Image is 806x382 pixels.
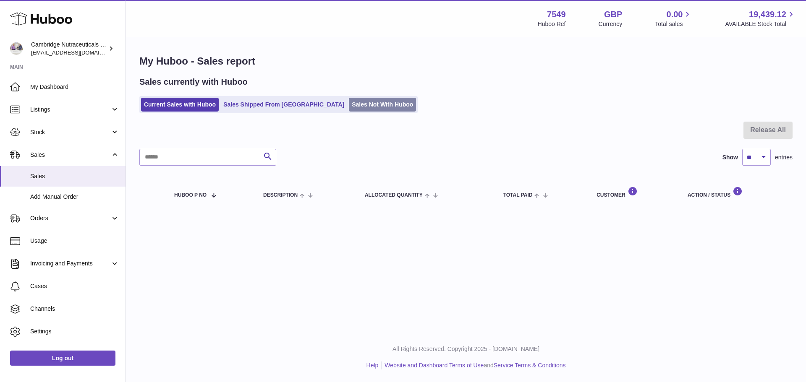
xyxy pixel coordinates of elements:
[174,192,207,198] span: Huboo P no
[30,83,119,91] span: My Dashboard
[382,361,565,369] li: and
[10,42,23,55] img: internalAdmin-7549@internal.huboo.com
[503,192,533,198] span: Total paid
[599,20,623,28] div: Currency
[30,305,119,313] span: Channels
[139,76,248,88] h2: Sales currently with Huboo
[30,151,110,159] span: Sales
[725,20,796,28] span: AVAILABLE Stock Total
[366,362,379,369] a: Help
[220,98,347,112] a: Sales Shipped From [GEOGRAPHIC_DATA]
[30,327,119,335] span: Settings
[30,214,110,222] span: Orders
[263,192,298,198] span: Description
[30,172,119,180] span: Sales
[31,49,123,56] span: [EMAIL_ADDRESS][DOMAIN_NAME]
[365,192,423,198] span: ALLOCATED Quantity
[494,362,566,369] a: Service Terms & Conditions
[775,153,793,161] span: entries
[30,128,110,136] span: Stock
[30,193,119,201] span: Add Manual Order
[139,55,793,68] h1: My Huboo - Sales report
[385,362,484,369] a: Website and Dashboard Terms of Use
[538,20,566,28] div: Huboo Ref
[133,345,799,353] p: All Rights Reserved. Copyright 2025 - [DOMAIN_NAME]
[10,351,115,366] a: Log out
[30,260,110,268] span: Invoicing and Payments
[688,187,784,198] div: Action / Status
[604,9,622,20] strong: GBP
[30,237,119,245] span: Usage
[141,98,219,112] a: Current Sales with Huboo
[655,20,692,28] span: Total sales
[30,106,110,114] span: Listings
[597,187,671,198] div: Customer
[31,41,107,57] div: Cambridge Nutraceuticals Ltd
[547,9,566,20] strong: 7549
[749,9,786,20] span: 19,439.12
[722,153,738,161] label: Show
[655,9,692,28] a: 0.00 Total sales
[349,98,416,112] a: Sales Not With Huboo
[725,9,796,28] a: 19,439.12 AVAILABLE Stock Total
[667,9,683,20] span: 0.00
[30,282,119,290] span: Cases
